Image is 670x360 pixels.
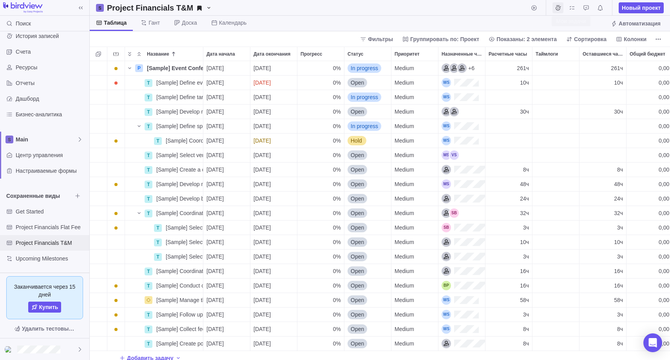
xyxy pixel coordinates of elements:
[107,148,125,163] div: Индикация проблем
[391,119,438,134] div: Приоритет
[203,163,250,177] div: Дата начала
[297,134,344,148] div: Прогресс
[297,264,344,279] div: Прогресс
[579,105,627,119] div: Оставшиеся часы
[203,322,250,336] div: Дата начала
[438,134,485,148] div: Назначенные члены проекта
[344,293,391,308] div: Статус
[391,264,438,279] div: Приоритет
[485,105,532,119] div: Расчетные часы
[107,206,125,221] div: Индикация проблем
[391,163,438,177] div: Приоритет
[16,32,86,40] span: История записей
[107,279,125,293] div: Индикация проблем
[391,293,438,308] div: Приоритет
[250,61,297,76] div: Дата окончания
[344,206,391,221] div: Статус
[107,119,125,134] div: Индикация проблем
[16,110,86,118] span: Бизнес-аналитика
[368,35,393,43] span: Фильтры
[203,61,250,76] div: Дата начала
[391,105,438,119] div: Приоритет
[16,167,86,175] span: Настраиваемые формы
[203,293,250,308] div: Дата начала
[297,76,344,90] div: Прогресс
[532,76,579,90] div: Таймлоги
[438,163,485,177] div: Назначенные члены проекта
[438,264,485,279] div: Назначенные члены проекта
[563,34,610,45] span: Сортировка
[579,134,627,148] div: Оставшиеся часы
[532,206,579,221] div: Таймлоги
[203,76,250,90] div: Дата начала
[579,119,627,134] div: Оставшиеся часы
[297,47,344,61] div: Прогресс
[107,322,125,336] div: Индикация проблем
[532,148,579,163] div: Таймлоги
[72,190,83,201] span: Посмотреть все виды
[622,4,661,12] span: Новый проект
[391,235,438,250] div: Приоритет
[16,48,86,56] span: Счета
[297,61,344,76] div: Прогресс
[344,322,391,336] div: Статус
[154,137,162,145] div: T
[125,293,203,308] div: Название
[581,6,592,12] a: Запросы на согласование
[579,308,627,322] div: Оставшиеся часы
[579,250,627,264] div: Оставшиеся часы
[579,235,627,250] div: Оставшиеся часы
[579,264,627,279] div: Оставшиеся часы
[297,119,344,134] div: Прогресс
[250,250,297,264] div: Дата окончания
[154,239,162,246] div: T
[438,76,485,90] div: Назначенные члены проекта
[438,90,485,105] div: Назначенные члены проекта
[391,308,438,322] div: Приоритет
[145,108,152,116] div: T
[579,206,627,221] div: Оставшиеся часы
[107,250,125,264] div: Индикация проблем
[344,76,391,90] div: Статус
[250,163,297,177] div: Дата окончания
[357,34,396,45] span: Фильтры
[532,264,579,279] div: Таймлоги
[203,192,250,206] div: Дата начала
[297,308,344,322] div: Прогресс
[125,105,203,119] div: Название
[297,250,344,264] div: Прогресс
[485,163,532,177] div: Расчетные часы
[468,64,474,72] span: +6
[104,2,215,13] span: Project Financials T&M
[532,250,579,264] div: Таймлоги
[574,35,607,43] span: Сортировка
[297,293,344,308] div: Прогресс
[619,2,664,13] span: Новый проект
[410,35,479,43] span: Группировать по: Проект
[39,303,58,311] span: Купить
[203,279,250,293] div: Дата начала
[391,134,438,148] div: Приоритет
[93,49,104,60] span: Режим выбора
[250,192,297,206] div: Дата окончания
[438,322,485,336] div: Назначенные члены проекта
[485,192,532,206] div: Расчетные часы
[391,177,438,192] div: Приоритет
[391,61,438,76] div: Приоритет
[532,293,579,308] div: Таймлоги
[107,134,125,148] div: Индикация проблем
[552,6,563,12] a: Тайм-логи
[613,34,650,45] span: Колонки
[485,235,532,250] div: Расчетные часы
[297,235,344,250] div: Прогресс
[107,105,125,119] div: Индикация проблем
[438,61,485,76] div: Назначенные члены проекта
[344,105,391,119] div: Статус
[203,235,250,250] div: Дата начала
[135,64,143,72] div: P
[107,90,125,105] div: Индикация проблем
[438,206,485,221] div: Назначенные члены проекта
[250,105,297,119] div: Дата окончания
[16,239,86,247] span: Project Financials T&M
[485,279,532,293] div: Расчетные часы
